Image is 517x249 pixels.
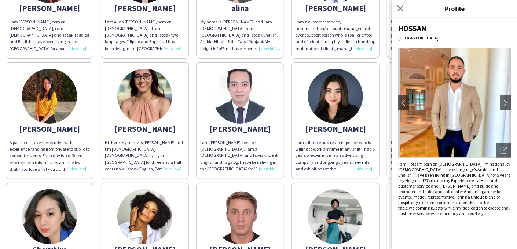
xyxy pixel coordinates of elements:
[200,125,280,132] div: [PERSON_NAME]
[200,5,280,11] div: alina
[22,69,77,124] img: thumb-1633247401615960a9e0e13.jpeg
[308,189,363,244] img: thumb-bfbea908-42c4-42b2-9c73-b2e3ffba8927.jpg
[296,139,375,173] div: I am a flexible and resilient person who is willing to work anytime in any shift. I had 5 years o...
[398,161,511,216] div: I am Hossam born on [DEMOGRAPHIC_DATA] I’m nationality [DEMOGRAPHIC_DATA] I speak language’s Arab...
[296,5,375,11] div: [PERSON_NAME]
[398,35,511,41] div: [GEOGRAPHIC_DATA]
[200,19,280,52] div: My name is [PERSON_NAME], and I am [DEMOGRAPHIC_DATA] from [GEOGRAPHIC_DATA] and i speak English,...
[496,143,511,158] div: Open photos pop-in
[105,19,185,52] div: I am Aliah [PERSON_NAME], born on [DEMOGRAPHIC_DATA]. I am [DEMOGRAPHIC_DATA] and I speak two lan...
[391,125,471,132] div: [PERSON_NAME]
[105,125,185,132] div: [PERSON_NAME]
[398,23,511,33] div: HOSSAM
[200,139,280,173] div: I am [PERSON_NAME], born on [DEMOGRAPHIC_DATA]. I am a [DEMOGRAPHIC_DATA] and I speak fluent Engl...
[10,125,89,132] div: [PERSON_NAME]
[105,139,185,173] div: Hi there! My name is [PERSON_NAME] and I’m [DEMOGRAPHIC_DATA] [DEMOGRAPHIC_DATA] living in [GEOGR...
[398,48,511,158] img: Crew avatar or photo
[10,5,89,11] div: [PERSON_NAME]
[22,189,77,244] img: thumb-64b9bcc64dcce.jpeg
[308,69,363,124] img: thumb-67feb32b932d6.jpeg
[391,5,471,11] div: [PERSON_NAME]
[296,19,375,52] div: l am a customer service, administration/accounts manager and event support person who is goal-ori...
[117,189,172,244] img: thumb-68d05d9c-cc24-4dd7-b6ce-637dd110facb.jpg
[392,4,517,13] h3: Profile
[296,125,375,132] div: [PERSON_NAME]
[105,5,185,11] div: [PERSON_NAME]
[10,139,89,173] div: A passionate event executive with experience ranging from private to public to corporate events. ...
[10,19,89,52] div: I am [PERSON_NAME], born on [DEMOGRAPHIC_DATA], i am [DEMOGRAPHIC_DATA] and speak Tagalog and Eng...
[117,69,172,124] img: thumb-681deb74411c3.jpeg
[391,139,471,173] div: Hi, I am Cherry Timichan. I am from [GEOGRAPHIC_DATA], [DEMOGRAPHIC_DATA], 162cm. Right after I g...
[213,69,268,124] img: thumb-6548f1b0cbedc.jpeg
[391,19,471,52] div: I am [PERSON_NAME], born on [DEMOGRAPHIC_DATA]. I am an [DEMOGRAPHIC_DATA] and I speak more than ...
[213,189,268,244] img: thumb-672a0339ceb55.jpg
